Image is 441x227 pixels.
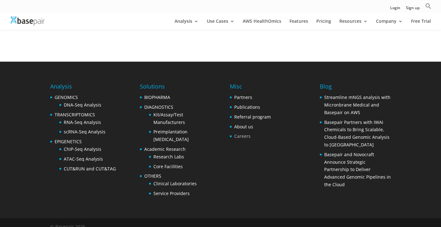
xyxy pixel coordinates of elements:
a: ATAC-Seq Analysis [64,156,103,162]
a: Kit/Assay/Test Manufacturers [153,112,185,125]
a: DIAGNOSTICS [144,104,173,110]
a: Core Facilities [153,163,183,169]
h4: Solutions [140,82,211,94]
a: Pricing [316,19,331,30]
a: Free Trial [411,19,431,30]
a: ChIP-Seq Analysis [64,146,101,152]
a: Preimplantation [MEDICAL_DATA] [153,129,189,142]
a: Careers [234,133,251,139]
a: scRNA-Seq Analysis [64,129,105,135]
a: Clinical Laboratories [153,181,197,187]
a: GENOMICS [55,94,78,100]
a: Search Icon Link [425,3,432,13]
a: CUT&RUN and CUT&TAG [64,166,116,172]
a: Academic Research [144,146,186,152]
a: TRANSCRIPTOMICS [55,112,95,118]
a: Partners [234,94,252,100]
a: Basepair and Novocraft Announce Strategic Partnership to Deliver Advanced Genomic Pipelines in th... [324,151,391,187]
svg: Search [425,3,432,9]
a: Research Labs [153,154,184,160]
a: Use Cases [207,19,235,30]
a: BIOPHARMA [144,94,170,100]
a: AWS HealthOmics [243,19,281,30]
a: Analysis [175,19,199,30]
a: DNA-Seq Analysis [64,102,101,108]
a: About us [234,124,253,130]
iframe: Drift Widget Chat Controller [320,181,433,219]
a: Login [390,6,400,13]
a: Company [376,19,403,30]
h4: Misc [230,82,271,94]
h4: Blog [320,82,391,94]
a: OTHERS [144,173,161,179]
a: Basepair Partners with IWAI Chemicals to Bring Scalable, Cloud-Based Genomic Analysis to [GEOGRAP... [324,119,390,148]
a: RNA-Seq Analysis [64,119,101,125]
a: Features [289,19,308,30]
a: Resources [339,19,368,30]
h4: Analysis [50,82,116,94]
a: Sign up [406,6,420,13]
a: EPIGENETICS [55,138,82,144]
a: Streamline mNGS analysis with Micronbrane Medical and Basepair on AWS [324,94,390,115]
img: Basepair [11,16,45,26]
a: Service Providers [153,190,190,196]
a: Publications [234,104,260,110]
a: Referral program [234,114,271,120]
